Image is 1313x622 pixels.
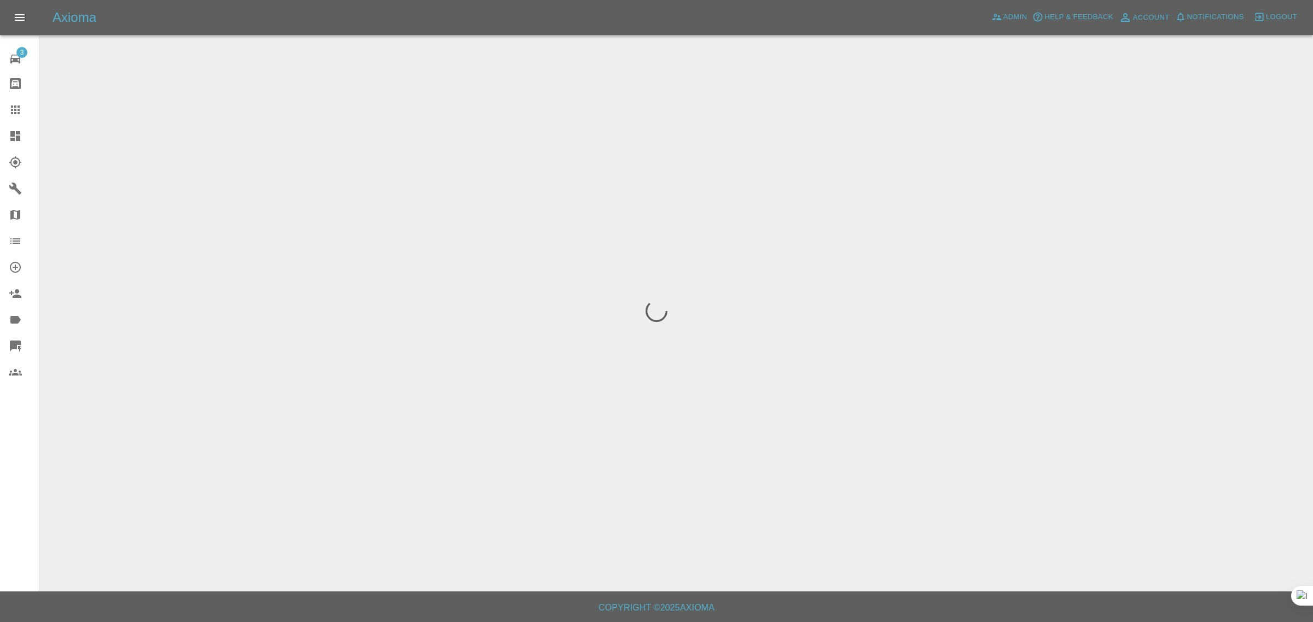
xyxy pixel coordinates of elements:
button: Logout [1251,9,1300,26]
button: Open drawer [7,4,33,31]
span: Admin [1003,11,1027,24]
span: Notifications [1187,11,1244,24]
button: Notifications [1172,9,1247,26]
span: Help & Feedback [1044,11,1113,24]
button: Help & Feedback [1030,9,1116,26]
span: 3 [16,47,27,58]
a: Account [1116,9,1172,26]
span: Logout [1266,11,1297,24]
h6: Copyright © 2025 Axioma [9,600,1304,615]
a: Admin [989,9,1030,26]
span: Account [1133,11,1170,24]
h5: Axioma [53,9,96,26]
